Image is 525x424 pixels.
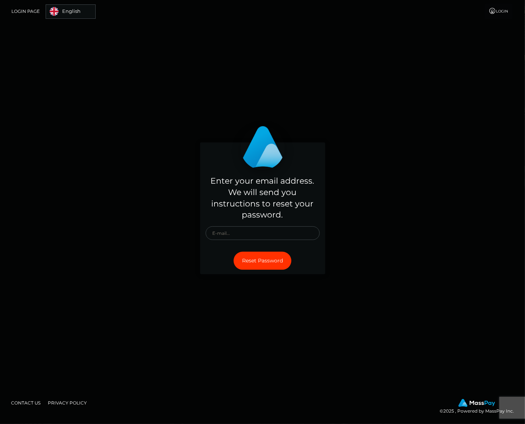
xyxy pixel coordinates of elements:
[485,4,512,19] a: Login
[46,4,96,19] div: Language
[46,4,96,19] aside: Language selected: English
[440,399,519,415] div: © 2025 , Powered by MassPay Inc.
[206,176,320,221] h5: Enter your email address. We will send you instructions to reset your password.
[46,5,95,18] a: English
[8,397,43,409] a: Contact Us
[206,226,320,240] input: E-mail...
[241,126,285,170] img: MassPay Login
[458,399,495,407] img: MassPay
[11,4,40,19] a: Login Page
[234,252,291,270] button: Reset Password
[45,397,90,409] a: Privacy Policy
